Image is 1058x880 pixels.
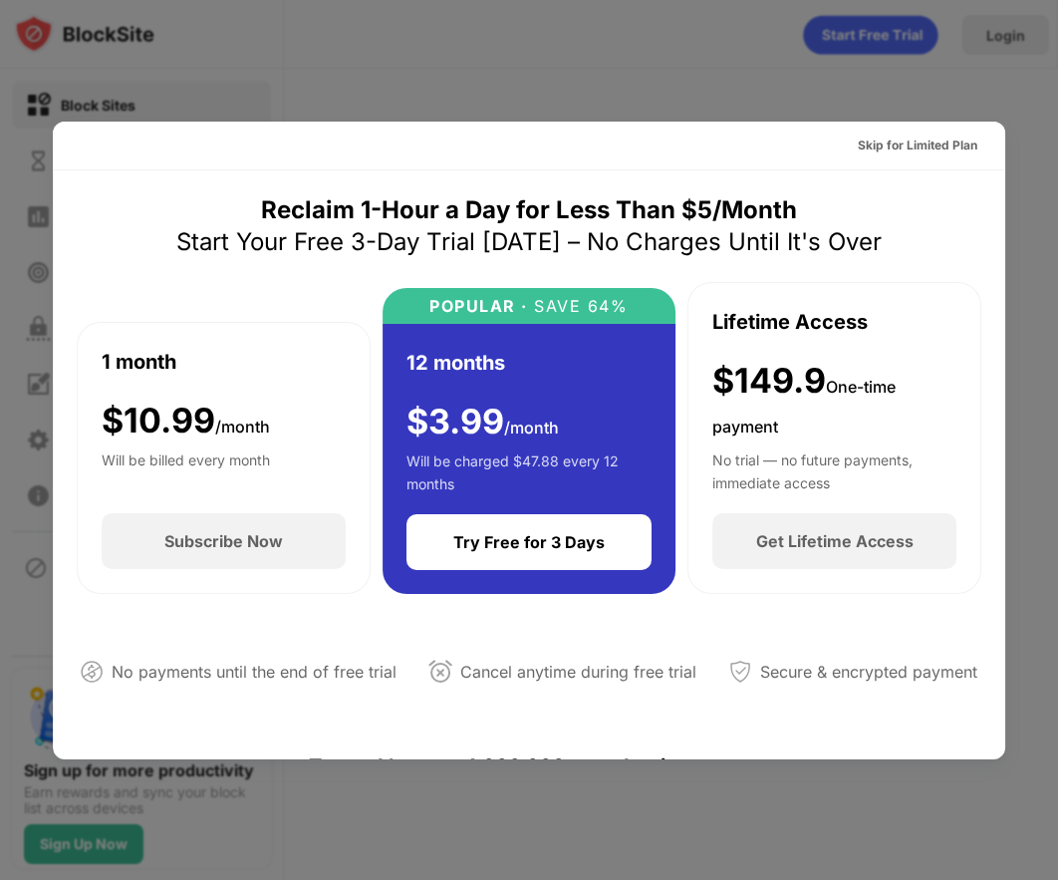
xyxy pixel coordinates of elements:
[406,348,505,378] div: 12 months
[77,719,981,814] div: Trusted by over 1,000,000+ productive users
[261,194,797,226] div: Reclaim 1-Hour a Day for Less Than $5/Month
[756,531,914,551] div: Get Lifetime Access
[712,361,956,442] div: $149.9
[406,402,559,442] div: $ 3.99
[460,658,696,687] div: Cancel anytime during free trial
[712,307,868,337] div: Lifetime Access
[102,401,270,441] div: $ 10.99
[176,226,882,258] div: Start Your Free 3-Day Trial [DATE] – No Charges Until It's Over
[504,418,559,438] span: /month
[406,450,653,490] div: Will be charged $47.88 every 12 months
[215,417,270,437] span: /month
[428,660,452,684] img: cancel-anytime
[112,658,397,687] div: No payments until the end of free trial
[102,347,176,377] div: 1 month
[164,531,283,551] div: Subscribe Now
[102,449,270,489] div: Will be billed every month
[429,297,528,316] div: POPULAR ·
[453,532,605,552] div: Try Free for 3 Days
[80,660,104,684] img: not-paying
[712,449,956,489] div: No trial — no future payments, immediate access
[858,136,977,155] div: Skip for Limited Plan
[528,297,629,316] div: SAVE 64%
[712,377,896,438] span: One-time payment
[728,660,752,684] img: secured-payment
[760,658,977,687] div: Secure & encrypted payment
